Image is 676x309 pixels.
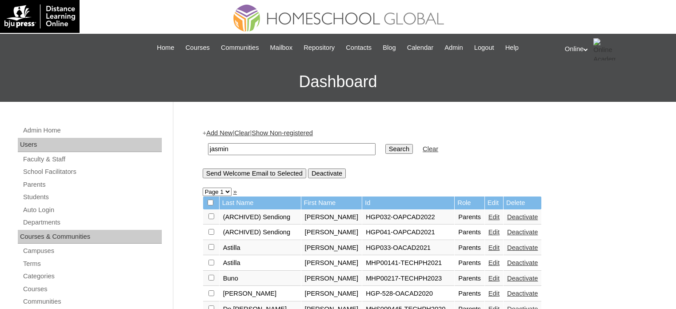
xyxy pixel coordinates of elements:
[22,166,162,177] a: School Facilitators
[22,179,162,190] a: Parents
[22,271,162,282] a: Categories
[362,210,454,225] td: HGP032-OAPCAD2022
[185,43,210,53] span: Courses
[507,259,538,266] a: Deactivate
[455,256,484,271] td: Parents
[565,38,667,60] div: Online
[203,128,643,178] div: + | |
[505,43,519,53] span: Help
[488,290,500,297] a: Edit
[22,205,162,216] a: Auto Login
[455,286,484,301] td: Parents
[362,197,454,209] td: Id
[362,241,454,256] td: HGP033-OACAD2021
[507,229,538,236] a: Deactivate
[470,43,499,53] a: Logout
[18,138,162,152] div: Users
[488,275,500,282] a: Edit
[444,43,463,53] span: Admin
[455,271,484,286] td: Parents
[501,43,523,53] a: Help
[181,43,214,53] a: Courses
[220,256,301,271] td: Astilla
[362,256,454,271] td: MHP00141-TECHPH2021
[488,229,500,236] a: Edit
[362,286,454,301] td: HGP-528-OACAD2020
[593,38,616,60] img: Online Academy
[455,225,484,240] td: Parents
[299,43,339,53] a: Repository
[152,43,179,53] a: Home
[221,43,259,53] span: Communities
[18,230,162,244] div: Courses & Communities
[252,129,313,136] a: Show Non-registered
[301,241,362,256] td: [PERSON_NAME]
[341,43,376,53] a: Contacts
[423,145,438,152] a: Clear
[455,210,484,225] td: Parents
[22,245,162,257] a: Campuses
[206,129,232,136] a: Add New
[157,43,174,53] span: Home
[220,210,301,225] td: (ARCHIVED) Sendiong
[455,197,484,209] td: Role
[270,43,293,53] span: Mailbox
[216,43,264,53] a: Communities
[301,256,362,271] td: [PERSON_NAME]
[507,244,538,251] a: Deactivate
[301,197,362,209] td: First Name
[22,258,162,269] a: Terms
[220,271,301,286] td: Buno
[266,43,297,53] a: Mailbox
[208,143,376,155] input: Search
[488,259,500,266] a: Edit
[22,217,162,228] a: Departments
[233,188,237,195] a: »
[455,241,484,256] td: Parents
[220,286,301,301] td: [PERSON_NAME]
[301,271,362,286] td: [PERSON_NAME]
[507,290,538,297] a: Deactivate
[203,169,306,178] input: Send Welcome Email to Selected
[22,125,162,136] a: Admin Home
[504,197,541,209] td: Delete
[362,271,454,286] td: MHP00217-TECHPH2023
[220,197,301,209] td: Last Name
[488,213,500,221] a: Edit
[440,43,468,53] a: Admin
[301,210,362,225] td: [PERSON_NAME]
[304,43,335,53] span: Repository
[4,4,75,28] img: logo-white.png
[474,43,494,53] span: Logout
[383,43,396,53] span: Blog
[362,225,454,240] td: HGP041-OAPCAD2021
[22,154,162,165] a: Faculty & Staff
[378,43,400,53] a: Blog
[22,192,162,203] a: Students
[488,244,500,251] a: Edit
[308,169,346,178] input: Deactivate
[346,43,372,53] span: Contacts
[403,43,438,53] a: Calendar
[507,213,538,221] a: Deactivate
[385,144,413,154] input: Search
[220,225,301,240] td: (ARCHIVED) Sendiong
[507,275,538,282] a: Deactivate
[301,286,362,301] td: [PERSON_NAME]
[220,241,301,256] td: Astilla
[301,225,362,240] td: [PERSON_NAME]
[22,284,162,295] a: Courses
[407,43,433,53] span: Calendar
[4,62,672,102] h3: Dashboard
[22,296,162,307] a: Communities
[234,129,250,136] a: Clear
[485,197,503,209] td: Edit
